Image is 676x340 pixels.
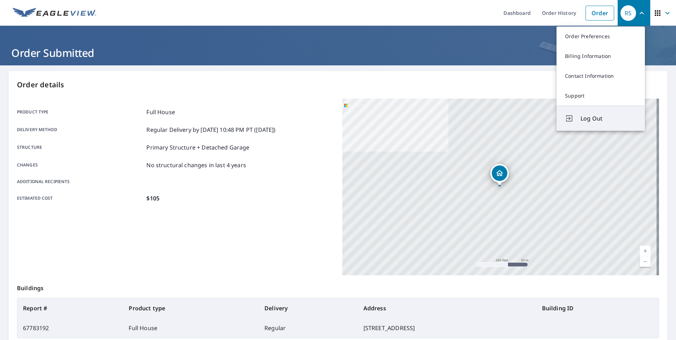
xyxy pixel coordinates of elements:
[17,125,144,134] p: Delivery method
[581,114,636,123] span: Log Out
[259,298,358,318] th: Delivery
[640,246,651,256] a: Current Level 17, Zoom In
[146,108,175,116] p: Full House
[585,6,614,20] a: Order
[17,143,144,152] p: Structure
[17,194,144,203] p: Estimated cost
[146,194,159,203] p: $105
[8,46,668,60] h1: Order Submitted
[17,318,123,338] td: 67783192
[17,108,144,116] p: Product type
[146,161,246,169] p: No structural changes in last 4 years
[358,298,536,318] th: Address
[17,80,659,90] p: Order details
[17,298,123,318] th: Report #
[536,298,659,318] th: Building ID
[146,143,249,152] p: Primary Structure + Detached Garage
[17,275,659,298] p: Buildings
[556,66,645,86] a: Contact Information
[620,5,636,21] div: RS
[17,178,144,185] p: Additional recipients
[146,125,275,134] p: Regular Delivery by [DATE] 10:48 PM PT ([DATE])
[556,106,645,131] button: Log Out
[490,164,509,186] div: Dropped pin, building 1, Residential property, 7115 W Marquis Rd Janesville, IA 50647
[358,318,536,338] td: [STREET_ADDRESS]
[17,161,144,169] p: Changes
[13,8,96,18] img: EV Logo
[259,318,358,338] td: Regular
[556,27,645,46] a: Order Preferences
[556,86,645,106] a: Support
[556,46,645,66] a: Billing Information
[640,256,651,267] a: Current Level 17, Zoom Out
[123,318,259,338] td: Full House
[123,298,259,318] th: Product type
